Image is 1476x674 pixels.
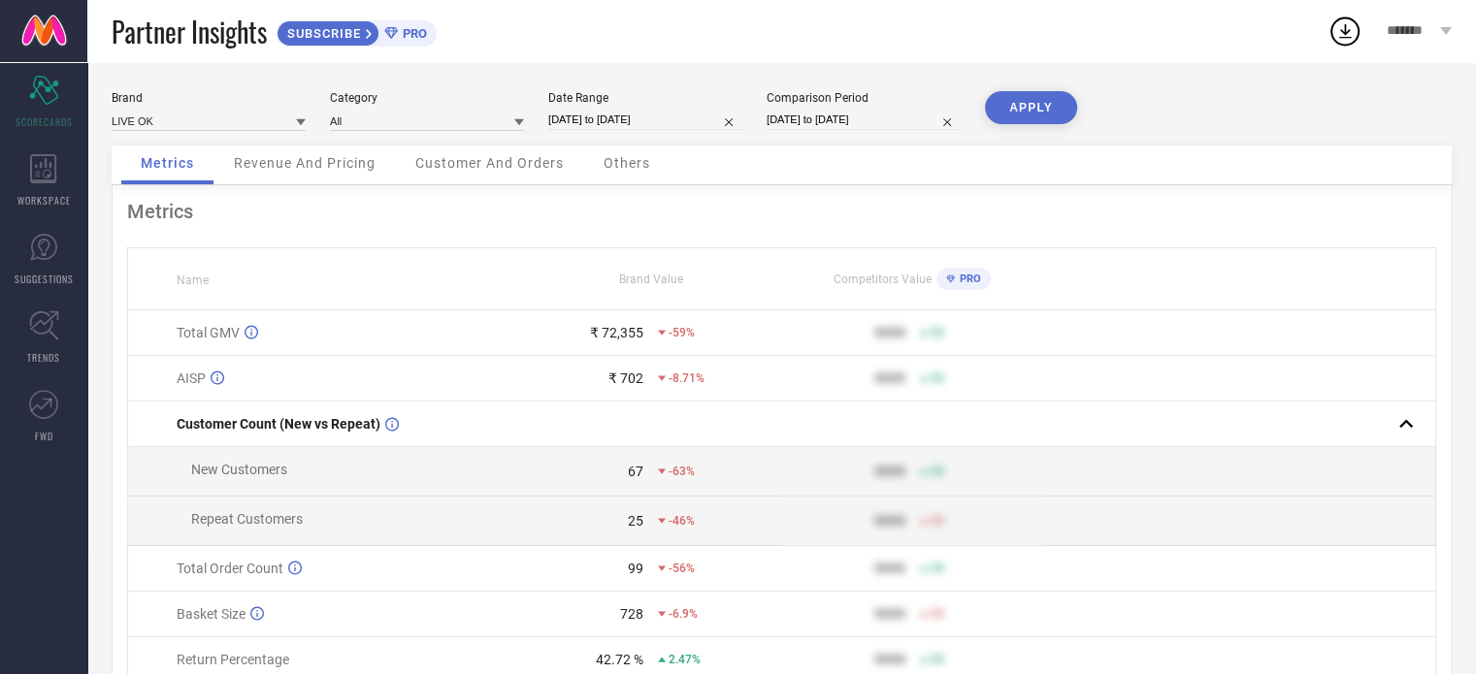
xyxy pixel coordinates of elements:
[619,273,683,286] span: Brand Value
[669,514,695,528] span: -46%
[277,16,437,47] a: SUBSCRIBEPRO
[177,606,246,622] span: Basket Size
[604,155,650,171] span: Others
[177,325,240,340] span: Total GMV
[112,91,306,105] div: Brand
[669,562,695,575] span: -56%
[1328,14,1362,48] div: Open download list
[874,370,905,386] div: 9999
[191,511,303,527] span: Repeat Customers
[177,561,283,576] span: Total Order Count
[35,429,53,443] span: FWD
[17,193,71,208] span: WORKSPACE
[16,114,73,129] span: SCORECARDS
[177,273,209,287] span: Name
[330,91,524,105] div: Category
[548,110,742,130] input: Select date range
[415,155,564,171] span: Customer And Orders
[874,652,905,667] div: 9999
[590,325,643,340] div: ₹ 72,355
[112,12,267,51] span: Partner Insights
[628,513,643,529] div: 25
[628,464,643,479] div: 67
[628,561,643,576] div: 99
[985,91,1077,124] button: APPLY
[931,514,944,528] span: 50
[874,464,905,479] div: 9999
[234,155,376,171] span: Revenue And Pricing
[398,26,427,41] span: PRO
[669,371,705,385] span: -8.71%
[27,350,60,365] span: TRENDS
[931,562,944,575] span: 50
[834,273,932,286] span: Competitors Value
[669,607,698,621] span: -6.9%
[141,155,194,171] span: Metrics
[15,272,74,286] span: SUGGESTIONS
[931,371,944,385] span: 50
[608,370,643,386] div: ₹ 702
[548,91,742,105] div: Date Range
[874,561,905,576] div: 9999
[931,653,944,666] span: 50
[177,416,380,432] span: Customer Count (New vs Repeat)
[931,607,944,621] span: 50
[177,652,289,667] span: Return Percentage
[177,370,206,386] span: AISP
[931,326,944,339] span: 50
[620,606,643,622] div: 728
[955,273,981,285] span: PRO
[874,325,905,340] div: 9999
[127,200,1436,223] div: Metrics
[596,652,643,667] div: 42.72 %
[874,606,905,622] div: 9999
[669,653,701,666] span: 2.47%
[669,326,695,339] span: -59%
[874,513,905,529] div: 9999
[767,91,961,105] div: Comparison Period
[931,465,944,478] span: 50
[767,110,961,130] input: Select comparison period
[278,26,366,41] span: SUBSCRIBE
[191,462,287,477] span: New Customers
[669,465,695,478] span: -63%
